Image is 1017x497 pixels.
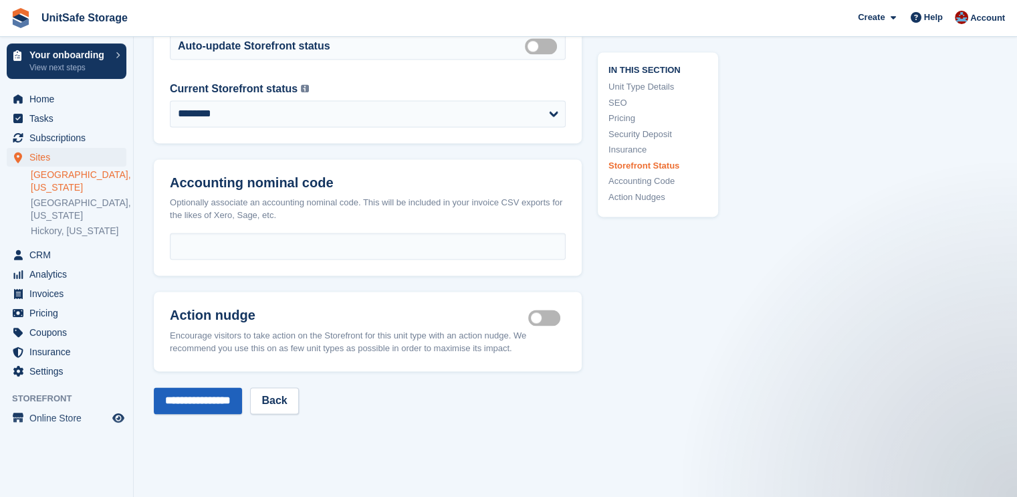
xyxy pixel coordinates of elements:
a: Hickory, [US_STATE] [31,225,126,237]
a: UnitSafe Storage [36,7,133,29]
span: Create [858,11,885,24]
a: menu [7,109,126,128]
a: menu [7,342,126,361]
label: Auto manage storefront status [525,45,562,47]
img: Danielle Galang [955,11,968,24]
p: View next steps [29,62,109,74]
a: menu [7,304,126,322]
h2: Action nudge [170,308,528,324]
a: Accounting Code [608,175,707,189]
a: Your onboarding View next steps [7,43,126,79]
span: Insurance [29,342,110,361]
img: icon-info-grey-7440780725fd019a000dd9b08b2336e03edf1995a4989e88bcd33f0948082b44.svg [301,84,309,92]
label: Auto-update Storefront status [178,38,330,54]
div: Encourage visitors to take action on the Storefront for this unit type with an action nudge. We r... [170,329,566,355]
span: Online Store [29,409,110,427]
a: menu [7,148,126,167]
a: Pricing [608,112,707,126]
a: Security Deposit [608,128,707,141]
h2: Accounting nominal code [170,175,566,191]
span: Home [29,90,110,108]
a: menu [7,90,126,108]
a: Back [250,387,298,414]
div: Optionally associate an accounting nominal code. This will be included in your invoice CSV export... [170,196,566,222]
a: menu [7,245,126,264]
label: Is active [528,316,566,318]
a: Preview store [110,410,126,426]
a: Insurance [608,144,707,157]
p: Your onboarding [29,50,109,60]
span: In this section [608,63,707,76]
label: Current Storefront status [170,81,298,97]
a: Action Nudges [608,191,707,204]
a: menu [7,284,126,303]
span: Subscriptions [29,128,110,147]
span: Sites [29,148,110,167]
a: menu [7,362,126,381]
a: menu [7,409,126,427]
span: Tasks [29,109,110,128]
a: [GEOGRAPHIC_DATA], [US_STATE] [31,197,126,222]
a: menu [7,128,126,147]
span: Coupons [29,323,110,342]
span: Storefront [12,392,133,405]
a: [GEOGRAPHIC_DATA], [US_STATE] [31,169,126,194]
span: Settings [29,362,110,381]
a: SEO [608,96,707,110]
a: Storefront Status [608,159,707,173]
span: Account [970,11,1005,25]
span: Invoices [29,284,110,303]
a: menu [7,265,126,284]
a: menu [7,323,126,342]
a: Unit Type Details [608,81,707,94]
span: CRM [29,245,110,264]
span: Pricing [29,304,110,322]
span: Help [924,11,943,24]
img: stora-icon-8386f47178a22dfd0bd8f6a31ec36ba5ce8667c1dd55bd0f319d3a0aa187defe.svg [11,8,31,28]
span: Analytics [29,265,110,284]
